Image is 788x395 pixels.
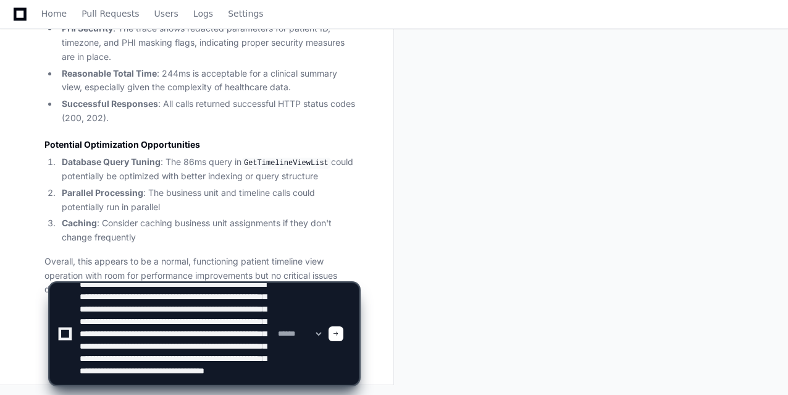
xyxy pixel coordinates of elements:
[58,186,359,214] li: : The business unit and timeline calls could potentially run in parallel
[58,155,359,184] li: : The 86ms query in could potentially be optimized with better indexing or query structure
[62,156,161,167] strong: Database Query Tuning
[62,187,143,198] strong: Parallel Processing
[58,97,359,125] li: : All calls returned successful HTTP status codes (200, 202).
[62,98,158,109] strong: Successful Responses
[193,10,213,17] span: Logs
[228,10,263,17] span: Settings
[41,10,67,17] span: Home
[44,255,359,297] p: Overall, this appears to be a normal, functioning patient timeline view operation with room for p...
[44,138,359,151] h3: Potential Optimization Opportunities
[154,10,178,17] span: Users
[241,158,331,169] code: GetTimelineViewList
[82,10,139,17] span: Pull Requests
[58,67,359,95] li: : 244ms is acceptable for a clinical summary view, especially given the complexity of healthcare ...
[62,218,97,228] strong: Caching
[62,68,157,79] strong: Reasonable Total Time
[58,216,359,245] li: : Consider caching business unit assignments if they don't change frequently
[58,22,359,64] li: : The trace shows redacted parameters for patient ID, timezone, and PHI masking flags, indicating...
